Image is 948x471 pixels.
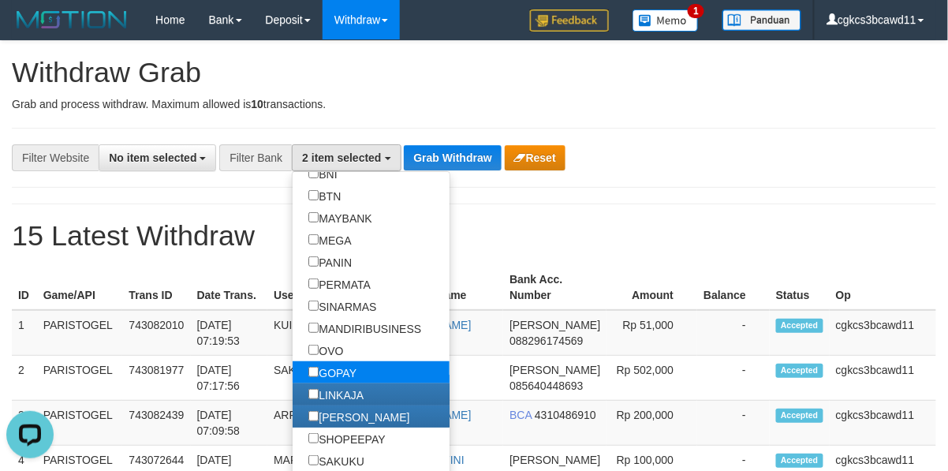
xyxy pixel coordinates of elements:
[267,355,374,400] td: SAKKAREPE
[293,317,437,339] label: MANDIRIBUSINESS
[267,310,374,356] td: KUIL00
[267,400,374,445] td: ARPA17
[505,145,565,170] button: Reset
[12,220,936,252] h1: 15 Latest Withdraw
[509,409,532,421] span: BCA
[37,310,123,356] td: PARISTOGEL
[308,190,319,200] input: BTN
[308,212,319,222] input: MAYBANK
[293,339,359,361] label: OVO
[293,428,401,450] label: SHOPEEPAY
[830,310,936,356] td: cgkcs3bcawd11
[776,454,823,467] span: Accepted
[308,389,319,399] input: LINKAJA
[697,310,770,356] td: -
[293,295,392,317] label: SINARMAS
[509,379,583,392] span: Copy 085640448693 to clipboard
[293,163,353,185] label: BNI
[688,4,704,18] span: 1
[308,455,319,465] input: SAKUKU
[535,409,596,421] span: Copy 4310486910 to clipboard
[308,234,319,245] input: MEGA
[12,265,37,310] th: ID
[308,168,319,178] input: BNI
[122,265,190,310] th: Trans ID
[191,400,268,445] td: [DATE] 07:09:58
[308,345,319,355] input: OVO
[191,265,268,310] th: Date Trans.
[293,361,372,383] label: GOPAY
[503,265,606,310] th: Bank Acc. Number
[122,355,190,400] td: 743081977
[293,185,356,207] label: BTN
[830,400,936,445] td: cgkcs3bcawd11
[606,310,697,356] td: Rp 51,000
[308,433,319,443] input: SHOPEEPAY
[509,319,600,331] span: [PERSON_NAME]
[37,400,123,445] td: PARISTOGEL
[697,355,770,400] td: -
[122,400,190,445] td: 743082439
[509,364,600,376] span: [PERSON_NAME]
[12,8,132,32] img: MOTION_logo.png
[697,265,770,310] th: Balance
[12,96,936,112] p: Grab and process withdraw. Maximum allowed is transactions.
[404,145,501,170] button: Grab Withdraw
[830,355,936,400] td: cgkcs3bcawd11
[191,355,268,400] td: [DATE] 07:17:56
[292,144,401,171] button: 2 item selected
[776,364,823,377] span: Accepted
[219,144,292,171] div: Filter Bank
[509,335,583,347] span: Copy 088296174569 to clipboard
[308,278,319,289] input: PERMATA
[293,406,425,428] label: [PERSON_NAME]
[267,265,374,310] th: User ID
[308,411,319,421] input: [PERSON_NAME]
[722,9,801,31] img: panduan.png
[109,151,196,164] span: No item selected
[776,319,823,332] span: Accepted
[191,310,268,356] td: [DATE] 07:19:53
[776,409,823,422] span: Accepted
[509,454,600,466] span: [PERSON_NAME]
[293,383,379,406] label: LINKAJA
[830,265,936,310] th: Op
[12,144,99,171] div: Filter Website
[12,310,37,356] td: 1
[293,251,368,273] label: PANIN
[6,6,54,54] button: Open LiveChat chat widget
[606,265,697,310] th: Amount
[697,400,770,445] td: -
[293,207,387,229] label: MAYBANK
[308,301,319,311] input: SINARMAS
[12,355,37,400] td: 2
[99,144,216,171] button: No item selected
[293,273,386,295] label: PERMATA
[12,400,37,445] td: 3
[37,355,123,400] td: PARISTOGEL
[302,151,381,164] span: 2 item selected
[606,400,697,445] td: Rp 200,000
[770,265,830,310] th: Status
[606,355,697,400] td: Rp 502,000
[308,323,319,333] input: MANDIRIBUSINESS
[12,57,936,88] h1: Withdraw Grab
[251,98,263,110] strong: 10
[37,265,123,310] th: Game/API
[122,310,190,356] td: 743082010
[530,9,609,32] img: Feedback.jpg
[308,256,319,267] input: PANIN
[633,9,699,32] img: Button%20Memo.svg
[308,367,319,377] input: GOPAY
[293,229,367,251] label: MEGA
